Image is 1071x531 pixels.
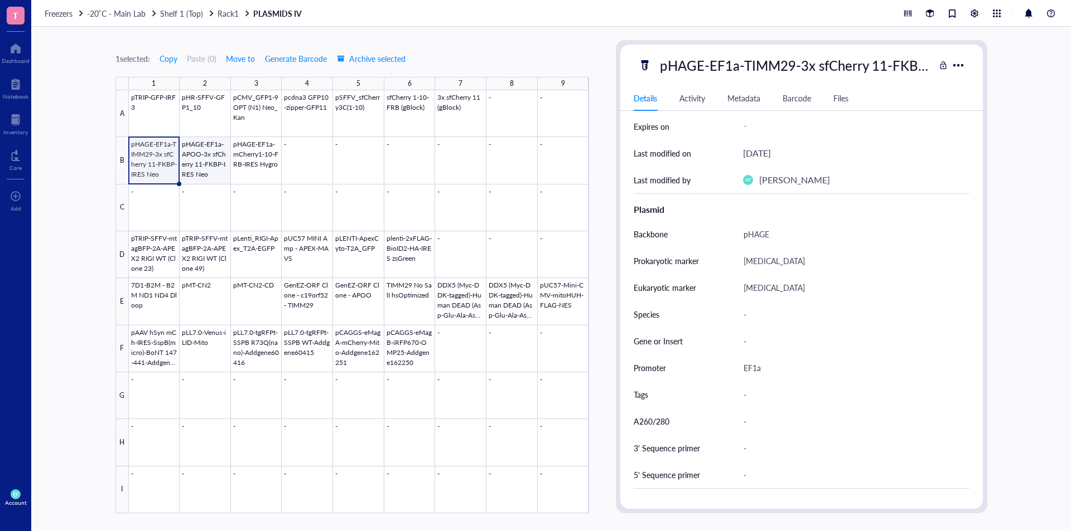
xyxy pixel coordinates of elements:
div: 8 [510,76,514,91]
a: Core [9,147,22,171]
div: 6 [408,76,412,91]
button: Copy [159,50,178,67]
div: [DATE] [743,146,771,160]
button: Move to [225,50,255,67]
div: 3' Sequence primer [634,442,700,454]
div: Files [833,92,848,104]
div: 5' Sequence primer [634,469,700,481]
div: Activity [679,92,705,104]
div: Last modified by [634,174,691,186]
div: pHAGE [739,222,965,246]
div: - [739,463,965,486]
div: Notes [634,498,969,511]
a: Dashboard [2,40,30,64]
button: Generate Barcode [264,50,327,67]
div: Account [5,499,27,506]
div: pHAGE-EF1a-TIMM29-3x sfCherry 11-FKBP-IRES Neo [655,53,935,77]
a: Freezers [45,8,85,18]
span: Freezers [45,8,73,19]
div: E [115,278,129,325]
div: - [739,116,965,137]
div: Species [634,308,659,320]
div: 9 [561,76,565,91]
div: [MEDICAL_DATA] [739,249,965,272]
div: - [739,383,965,406]
span: EF [13,491,19,498]
div: [MEDICAL_DATA] [739,276,965,299]
div: 5 [356,76,360,91]
div: Notebook [3,93,28,100]
button: Archive selected [336,50,406,67]
div: [PERSON_NAME] [759,173,830,187]
span: -20˚C - Main Lab [87,8,146,19]
a: Inventory [3,111,28,135]
span: T [13,8,18,22]
button: Paste (0) [187,50,216,67]
div: - [739,303,965,326]
div: A260/280 [634,415,669,427]
div: H [115,419,129,466]
div: Core [9,164,22,171]
div: B [115,137,129,184]
div: Inventory [3,129,28,135]
div: 3 [254,76,258,91]
span: Archive selected [337,54,406,63]
div: 7 [459,76,462,91]
div: Last modified on [634,147,691,159]
span: Shelf 1 (Top) [160,8,203,19]
div: Dashboard [2,57,30,64]
div: - [739,410,965,433]
div: Promoter [634,362,666,374]
div: A [115,90,129,137]
div: D [115,231,129,278]
div: Details [634,92,657,104]
div: Expires on [634,120,669,133]
div: I [115,466,129,513]
div: Metadata [727,92,760,104]
a: PLASMIDS IV [253,8,304,18]
div: F [115,325,129,372]
div: 1 selected: [115,52,150,65]
div: EF1a [739,356,965,379]
div: Eukaryotic marker [634,281,696,294]
div: Plasmid [634,203,969,216]
div: G [115,372,129,419]
div: 4 [305,76,309,91]
span: MT [745,178,750,182]
div: - [739,329,965,353]
div: 1 [152,76,156,91]
div: - [739,436,965,460]
div: C [115,184,129,231]
div: Tags [634,388,648,401]
div: Gene or Insert [634,335,683,347]
span: Copy [160,54,177,63]
span: Generate Barcode [265,54,327,63]
a: Notebook [3,75,28,100]
a: Shelf 1 (Top)Rack1 [160,8,251,18]
span: Rack1 [218,8,239,19]
div: Add [11,205,21,212]
a: -20˚C - Main Lab [87,8,158,18]
span: Move to [226,54,255,63]
div: Prokaryotic marker [634,255,699,267]
div: Barcode [783,92,811,104]
div: Backbone [634,228,668,240]
div: 2 [203,76,207,91]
